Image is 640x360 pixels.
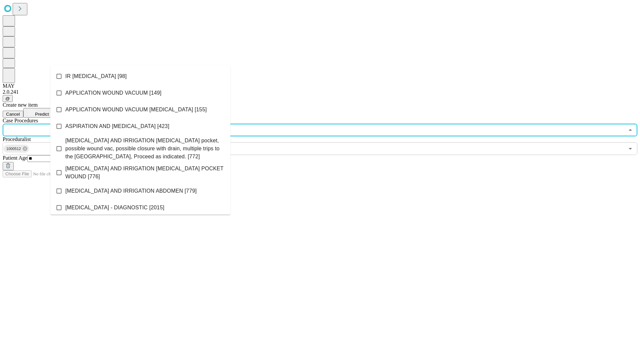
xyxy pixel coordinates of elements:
span: [MEDICAL_DATA] AND IRRIGATION ABDOMEN [779] [65,187,197,195]
span: Predict [35,112,49,117]
button: Open [626,144,635,153]
button: Predict [23,108,54,118]
span: Scheduled Procedure [3,118,38,123]
span: Proceduralist [3,136,31,142]
span: APPLICATION WOUND VACUUM [149] [65,89,161,97]
button: @ [3,95,13,102]
span: @ [5,96,10,101]
span: ASPIRATION AND [MEDICAL_DATA] [423] [65,122,169,130]
span: [MEDICAL_DATA] - DIAGNOSTIC [2015] [65,204,164,212]
div: 1000512 [4,145,29,153]
div: 2.0.241 [3,89,637,95]
span: [MEDICAL_DATA] AND IRRIGATION [MEDICAL_DATA] pocket, possible wound vac, possible closure with dr... [65,137,225,161]
span: Patient Age [3,155,27,161]
span: 1000512 [4,145,24,153]
span: IR [MEDICAL_DATA] [98] [65,72,127,80]
span: Cancel [6,112,20,117]
div: MAY [3,83,637,89]
span: [MEDICAL_DATA] AND IRRIGATION [MEDICAL_DATA] POCKET WOUND [776] [65,165,225,181]
button: Close [626,125,635,135]
span: APPLICATION WOUND VACUUM [MEDICAL_DATA] [155] [65,106,207,114]
span: Create new item [3,102,38,108]
button: Cancel [3,111,23,118]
